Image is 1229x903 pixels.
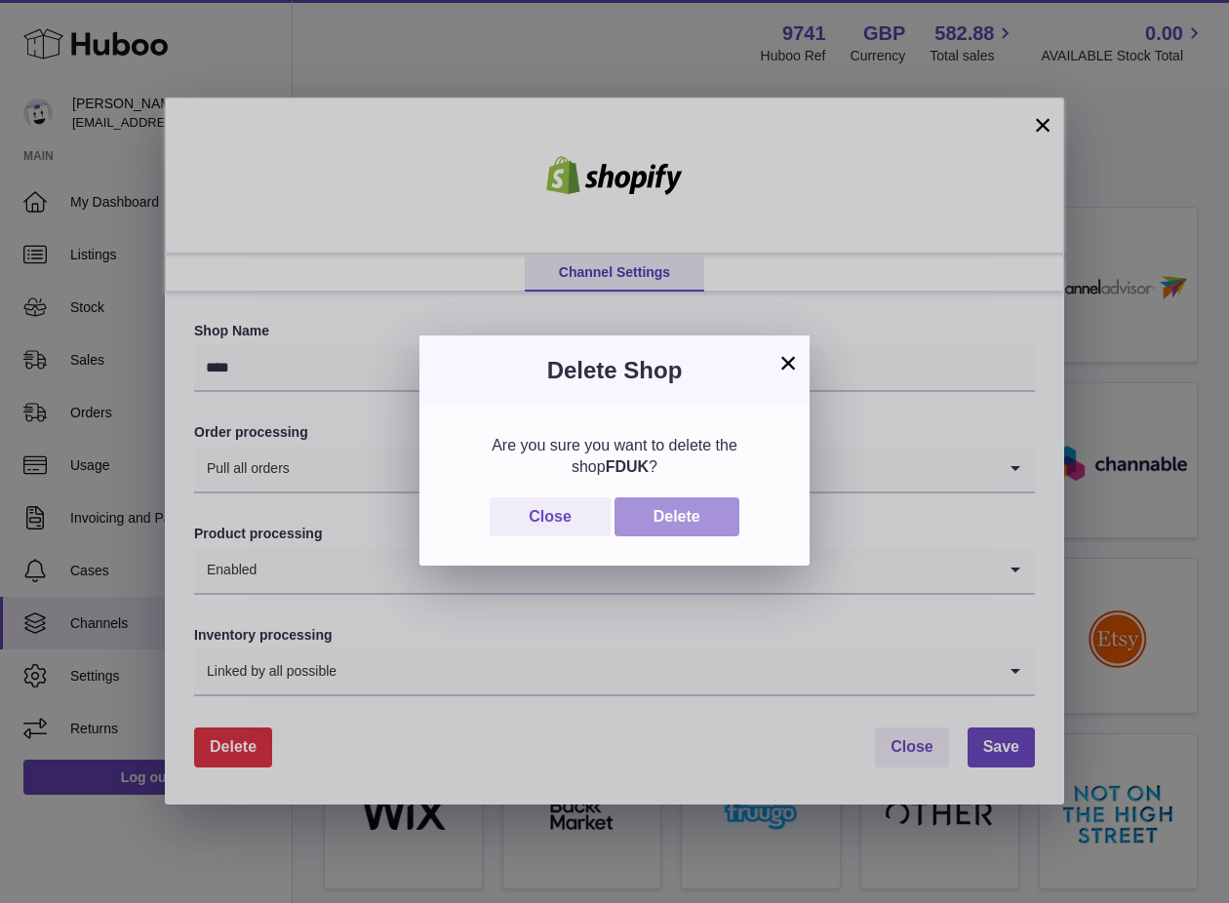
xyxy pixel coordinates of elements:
[614,497,739,537] button: Delete
[606,458,649,475] b: FDUK
[449,435,780,477] div: Are you sure you want to delete the shop ?
[490,497,611,537] button: Close
[776,351,800,374] button: ×
[449,355,780,386] h3: Delete Shop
